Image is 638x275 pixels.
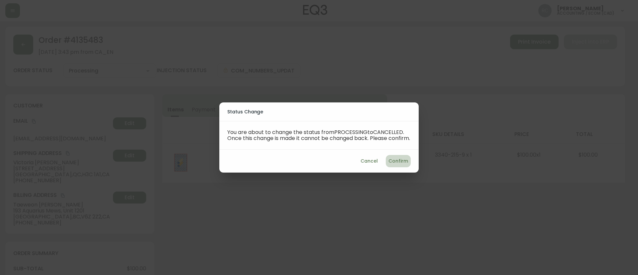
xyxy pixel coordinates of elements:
[227,108,411,116] h2: Status Change
[386,155,411,167] button: Confirm
[358,155,380,167] button: Cancel
[388,157,408,165] span: Confirm
[361,157,378,165] span: Cancel
[227,129,411,141] p: You are about to change the status from PROCESSING to CANCELLED . Once this change is made it can...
